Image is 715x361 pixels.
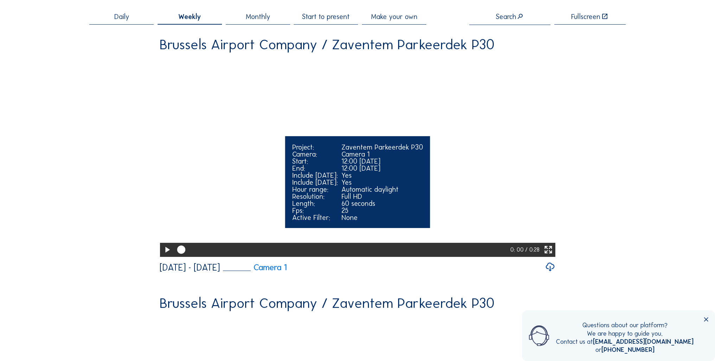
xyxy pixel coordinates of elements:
[341,193,423,200] div: Full HD
[160,38,494,52] div: Brussels Airport Company / Zaventem Parkeerdek P30
[114,13,129,20] span: Daily
[341,151,423,158] div: Camera 1
[341,200,423,207] div: 60 seconds
[246,13,270,20] span: Monthly
[341,165,423,172] div: 12:00 [DATE]
[341,144,423,151] div: Zaventem Parkeerdek P30
[292,144,338,151] div: Project:
[160,263,220,272] div: [DATE] - [DATE]
[341,207,423,214] div: 25
[292,158,338,165] div: Start:
[292,214,338,221] div: Active Filter:
[302,13,350,20] span: Start to present
[556,330,694,338] div: We are happy to guide you.
[292,207,338,214] div: Fps:
[292,172,338,179] div: Include [DATE]:
[223,263,287,272] a: Camera 1
[292,151,338,158] div: Camera:
[341,158,423,165] div: 12:00 [DATE]
[292,165,338,172] div: End:
[529,321,549,350] img: operator
[178,13,201,20] span: Weekly
[371,13,417,20] span: Make your own
[341,186,423,193] div: Automatic daylight
[341,172,423,179] div: Yes
[160,296,494,310] div: Brussels Airport Company / Zaventem Parkeerdek P30
[292,186,338,193] div: Hour range:
[601,346,655,354] a: [PHONE_NUMBER]
[556,321,694,329] div: Questions about our platform?
[292,193,338,200] div: Resolution:
[292,200,338,207] div: Length:
[556,346,694,354] div: or
[160,58,555,256] video: Your browser does not support the video tag.
[556,338,694,346] div: Contact us at
[510,243,525,257] div: 0: 00
[571,13,600,20] div: Fullscreen
[593,338,694,346] a: [EMAIL_ADDRESS][DOMAIN_NAME]
[341,179,423,186] div: Yes
[292,179,338,186] div: Include [DATE]:
[525,243,540,257] div: / 0:28
[341,214,423,221] div: None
